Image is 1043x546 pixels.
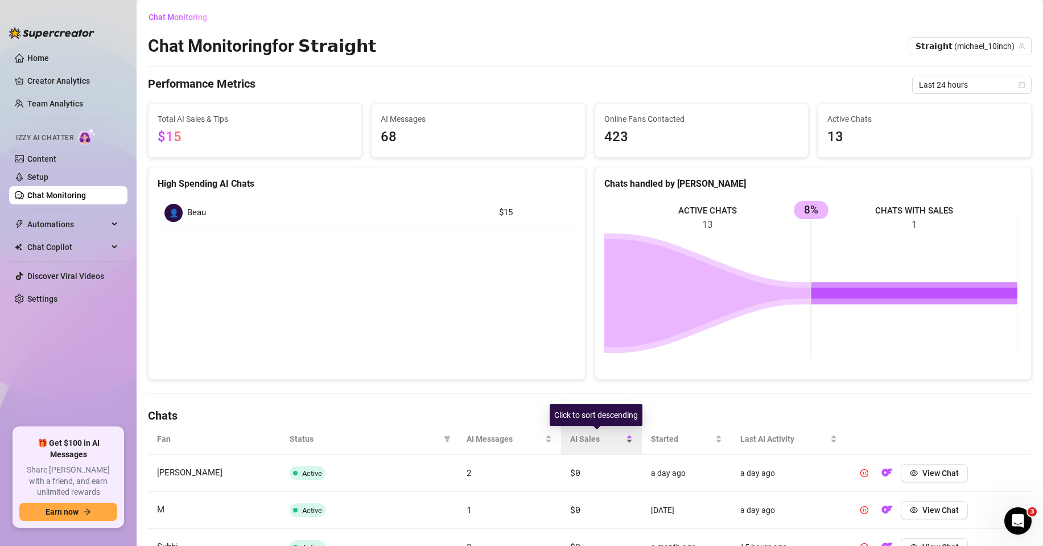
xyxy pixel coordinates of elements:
button: Chat Monitoring [148,8,216,26]
span: Status [290,433,439,445]
article: $15 [499,206,569,220]
span: $0 [570,504,580,515]
td: a day ago [731,455,846,492]
a: Home [27,54,49,63]
th: Last AI Activity [731,424,846,455]
button: View Chat [901,501,968,519]
th: AI Messages [457,424,562,455]
span: 🎁 Get $100 in AI Messages [19,438,117,460]
span: 68 [381,126,575,148]
span: Online Fans Contacted [604,113,799,125]
span: eye [910,469,918,477]
button: OF [878,464,896,482]
a: Content [27,154,56,163]
span: filter [444,436,451,442]
span: Chat Monitoring [149,13,207,22]
span: 1 [467,504,472,515]
button: Earn nowarrow-right [19,503,117,521]
th: AI Sales [561,424,642,455]
h4: Chats [148,408,1032,424]
span: Last AI Activity [740,433,828,445]
div: High Spending AI Chats [158,176,576,191]
span: Earn now [46,507,79,516]
img: OF [881,467,893,478]
th: Started [642,424,731,455]
h2: Chat Monitoring for 𝗦𝘁𝗿𝗮𝗶𝗴𝗵𝘁 [148,35,376,57]
div: Click to sort descending [550,404,642,426]
span: Chat Copilot [27,238,108,256]
span: View Chat [922,506,959,515]
span: pause-circle [860,506,868,514]
span: Active [302,469,322,478]
span: AI Sales [570,433,624,445]
span: 𝗦𝘁𝗿𝗮𝗶𝗴𝗵𝘁 (michael_10inch) [916,38,1025,55]
span: Active [302,506,322,515]
span: M [157,504,164,515]
a: Discover Viral Videos [27,272,104,281]
img: AI Chatter [78,128,96,145]
img: Chat Copilot [15,243,22,251]
span: Active Chats [827,113,1022,125]
a: Setup [27,173,48,182]
span: team [1019,43,1025,50]
span: calendar [1019,81,1025,88]
div: 👤 [164,204,183,222]
span: 13 [827,126,1022,148]
span: Automations [27,215,108,233]
span: 423 [604,126,799,148]
span: Last 24 hours [919,76,1025,93]
span: eye [910,506,918,514]
span: Total AI Sales & Tips [158,113,352,125]
span: $0 [570,467,580,478]
button: View Chat [901,464,968,482]
a: Team Analytics [27,99,83,108]
th: Fan [148,424,281,455]
a: OF [878,508,896,517]
a: Chat Monitoring [27,191,86,200]
td: a day ago [731,492,846,529]
div: Chats handled by [PERSON_NAME] [604,176,1023,191]
td: a day ago [642,455,731,492]
img: logo-BBDzfeDw.svg [9,27,94,39]
span: pause-circle [860,469,868,477]
a: OF [878,471,896,480]
span: arrow-right [83,508,91,516]
a: Settings [27,294,57,303]
span: Share [PERSON_NAME] with a friend, and earn unlimited rewards [19,465,117,498]
td: [DATE] [642,492,731,529]
iframe: Intercom live chat [1004,507,1032,535]
img: OF [881,504,893,515]
span: AI Messages [467,433,543,445]
span: AI Messages [381,113,575,125]
span: [PERSON_NAME] [157,467,222,478]
span: Beau [187,206,206,220]
button: OF [878,501,896,519]
span: Started [651,433,713,445]
span: 3 [1028,507,1037,516]
span: View Chat [922,469,959,478]
span: thunderbolt [15,220,24,229]
span: 2 [467,467,472,478]
h4: Performance Metrics [148,76,255,94]
a: Creator Analytics [27,72,118,90]
span: $15 [158,129,182,145]
span: Izzy AI Chatter [16,133,73,143]
span: filter [442,430,453,448]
